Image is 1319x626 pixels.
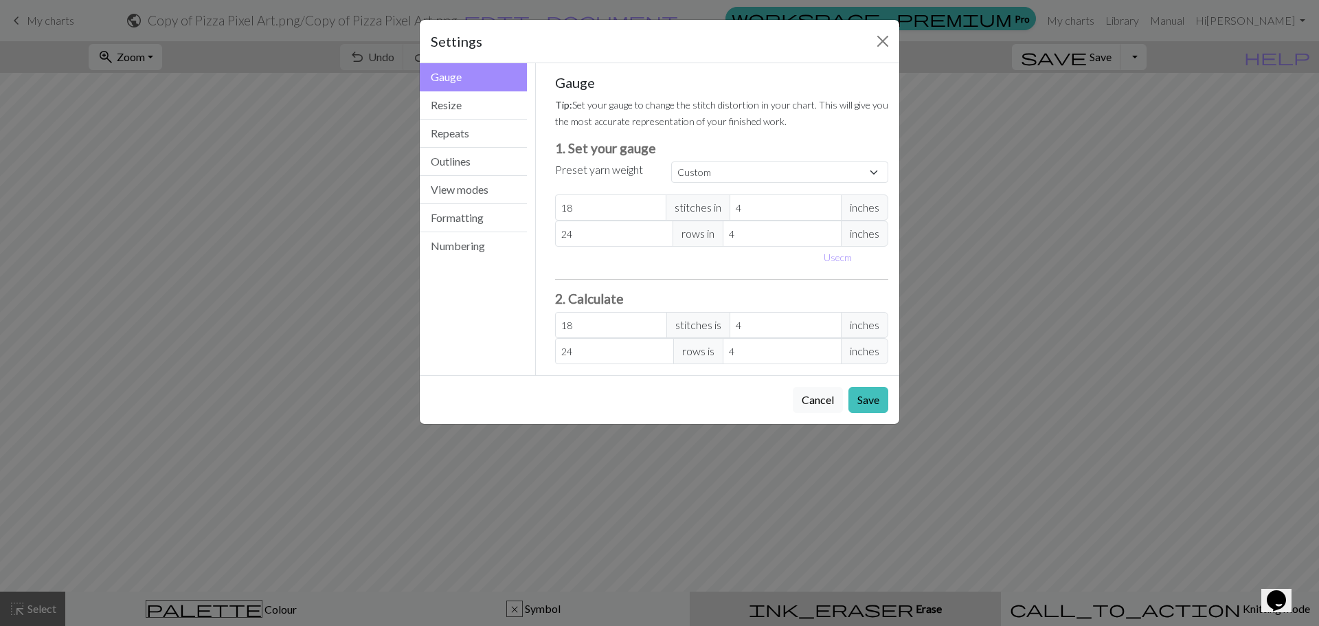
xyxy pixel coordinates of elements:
span: inches [841,338,888,364]
strong: Tip: [555,99,572,111]
iframe: chat widget [1261,571,1305,612]
label: Preset yarn weight [555,161,643,178]
span: stitches is [666,312,730,338]
span: inches [841,221,888,247]
span: rows in [673,221,723,247]
button: Close [872,30,894,52]
span: rows is [673,338,723,364]
span: stitches in [666,194,730,221]
button: Numbering [420,232,527,260]
button: Formatting [420,204,527,232]
h5: Gauge [555,74,889,91]
button: Repeats [420,120,527,148]
button: Gauge [420,63,527,91]
h3: 2. Calculate [555,291,889,306]
button: Usecm [818,247,858,268]
small: Set your gauge to change the stitch distortion in your chart. This will give you the most accurat... [555,99,888,127]
button: Resize [420,91,527,120]
h3: 1. Set your gauge [555,140,889,156]
button: View modes [420,176,527,204]
span: inches [841,194,888,221]
button: Cancel [793,387,843,413]
span: inches [841,312,888,338]
button: Save [848,387,888,413]
h5: Settings [431,31,482,52]
button: Outlines [420,148,527,176]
